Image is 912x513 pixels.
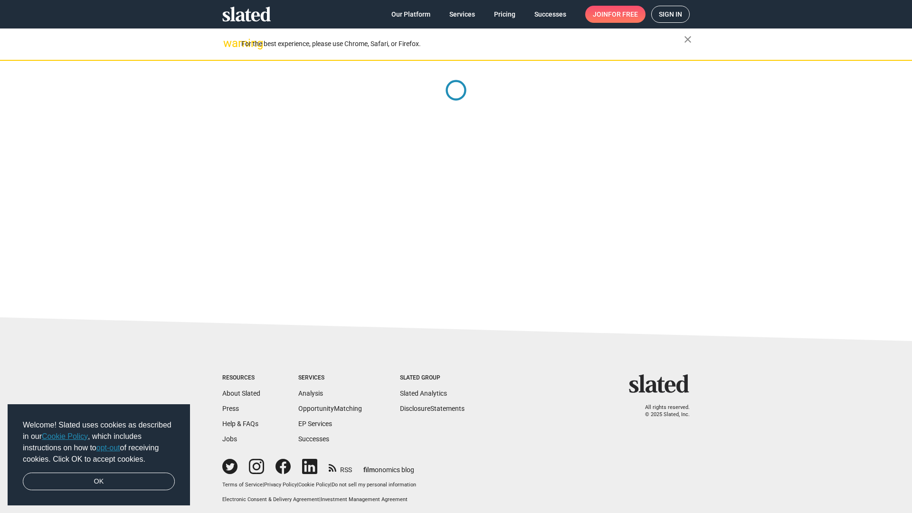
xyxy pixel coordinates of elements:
[222,420,258,427] a: Help & FAQs
[363,458,414,475] a: filmonomics blog
[635,404,690,418] p: All rights reserved. © 2025 Slated, Inc.
[298,420,332,427] a: EP Services
[8,404,190,506] div: cookieconsent
[608,6,638,23] span: for free
[400,374,465,382] div: Slated Group
[534,6,566,23] span: Successes
[330,482,332,488] span: |
[298,374,362,382] div: Services
[494,6,515,23] span: Pricing
[263,482,264,488] span: |
[682,34,693,45] mat-icon: close
[298,389,323,397] a: Analysis
[651,6,690,23] a: Sign in
[442,6,483,23] a: Services
[223,38,235,49] mat-icon: warning
[222,405,239,412] a: Press
[527,6,574,23] a: Successes
[264,482,297,488] a: Privacy Policy
[222,496,319,503] a: Electronic Consent & Delivery Agreement
[241,38,684,50] div: For the best experience, please use Chrome, Safari, or Firefox.
[332,482,416,489] button: Do not sell my personal information
[222,482,263,488] a: Terms of Service
[391,6,430,23] span: Our Platform
[222,435,237,443] a: Jobs
[23,473,175,491] a: dismiss cookie message
[593,6,638,23] span: Join
[96,444,120,452] a: opt-out
[298,435,329,443] a: Successes
[222,389,260,397] a: About Slated
[363,466,375,474] span: film
[222,374,260,382] div: Resources
[400,405,465,412] a: DisclosureStatements
[319,496,321,503] span: |
[449,6,475,23] span: Services
[400,389,447,397] a: Slated Analytics
[321,496,408,503] a: Investment Management Agreement
[297,482,298,488] span: |
[298,482,330,488] a: Cookie Policy
[298,405,362,412] a: OpportunityMatching
[659,6,682,22] span: Sign in
[23,419,175,465] span: Welcome! Slated uses cookies as described in our , which includes instructions on how to of recei...
[585,6,646,23] a: Joinfor free
[486,6,523,23] a: Pricing
[384,6,438,23] a: Our Platform
[42,432,88,440] a: Cookie Policy
[329,460,352,475] a: RSS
